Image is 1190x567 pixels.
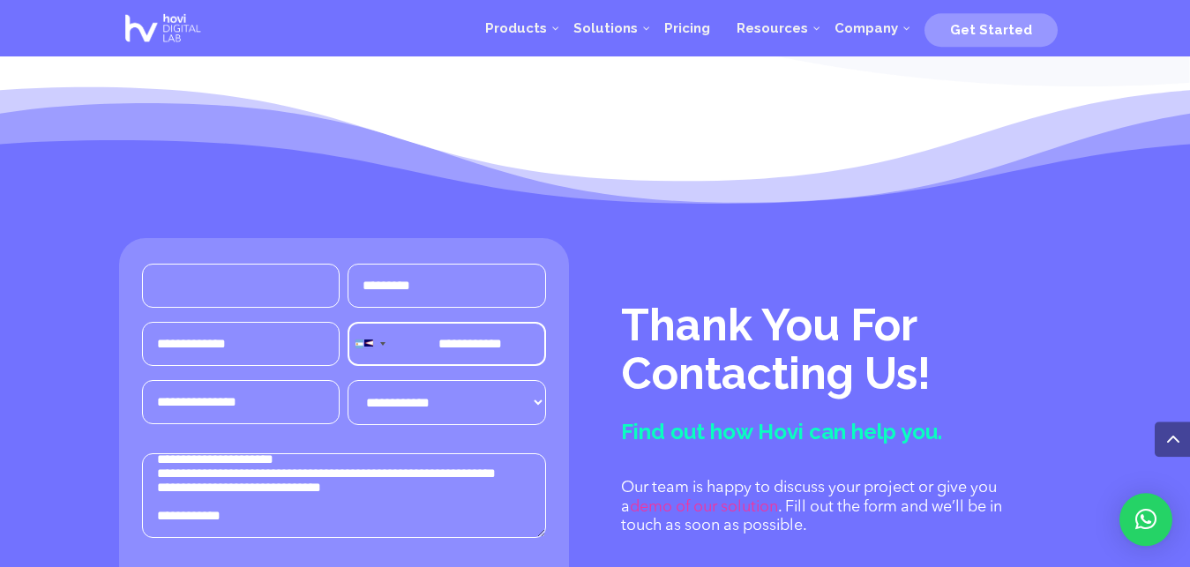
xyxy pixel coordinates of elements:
h2: Thank You For Contacting Us! [621,301,1071,407]
span: Pricing [664,20,710,36]
a: Company [821,2,911,55]
a: demo of our solution [630,499,778,515]
span: Resources [737,20,808,36]
a: Get Started [924,15,1058,41]
p: Our team is happy to discuss your project or give you a . Fill out the form and we’ll be in touch... [621,479,1013,536]
span: Company [834,20,898,36]
a: Pricing [651,2,723,55]
a: Products [472,2,560,55]
span: Products [485,20,547,36]
span: Solutions [573,20,638,36]
a: Solutions [560,2,651,55]
span: Get Started [950,22,1032,38]
a: Resources [723,2,821,55]
h3: Find out how Hovi can help you. [621,421,1071,452]
div: Selected country [348,323,391,365]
